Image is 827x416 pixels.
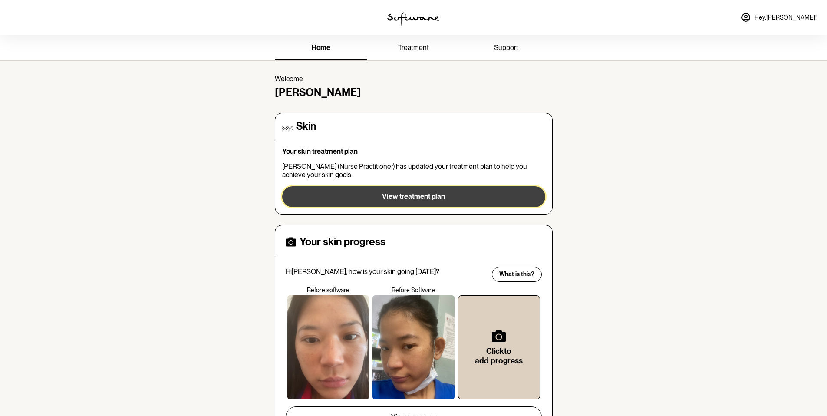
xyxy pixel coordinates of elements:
span: What is this? [499,271,534,278]
span: home [312,43,330,52]
span: Hey, [PERSON_NAME] ! [755,14,817,21]
p: [PERSON_NAME] (Nurse Practitioner) has updated your treatment plan to help you achieve your skin ... [282,162,545,179]
span: treatment [398,43,429,52]
a: treatment [367,36,460,60]
a: support [460,36,552,60]
span: View treatment plan [382,192,445,201]
a: Hey,[PERSON_NAME]! [735,7,822,28]
a: home [275,36,367,60]
h6: Click to add progress [472,347,526,365]
p: Hi [PERSON_NAME] , how is your skin going [DATE]? [286,267,486,276]
p: Before Software [371,287,456,294]
p: Welcome [275,75,553,83]
p: Before software [286,287,371,294]
p: Your skin treatment plan [282,147,545,155]
button: View treatment plan [282,186,545,207]
span: support [494,43,518,52]
h4: [PERSON_NAME] [275,86,553,99]
h4: Your skin progress [300,236,385,248]
h4: Skin [296,120,316,133]
img: software logo [387,12,439,26]
button: What is this? [492,267,542,282]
